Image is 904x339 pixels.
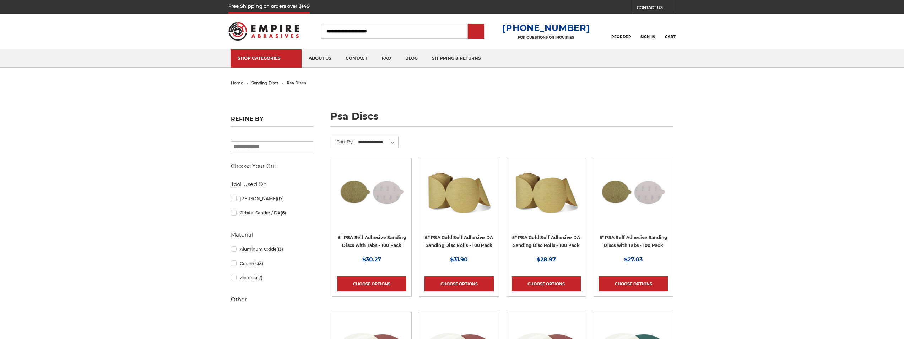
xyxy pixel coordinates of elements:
img: 6 inch psa sanding disc [337,163,406,220]
span: (6) [281,210,286,216]
a: [PHONE_NUMBER] [502,23,590,33]
h5: Other [231,295,313,304]
a: CONTACT US [637,4,676,14]
img: 6" DA Sanding Discs on a Roll [424,163,493,220]
a: home [231,80,243,85]
span: $27.03 [624,256,643,263]
img: Empire Abrasives [228,17,299,45]
input: Submit [469,25,483,39]
a: [PERSON_NAME](17) [231,192,313,205]
a: faq [374,49,398,68]
a: Ceramic(3) [231,257,313,270]
a: Orbital Sander / DA(6) [231,207,313,219]
a: Cart [665,23,676,39]
span: (17) [277,196,284,201]
img: 5 inch PSA Disc [599,163,668,220]
span: $31.90 [450,256,468,263]
a: 6 inch psa sanding disc [337,163,406,254]
span: $30.27 [362,256,381,263]
label: Sort By: [332,136,354,147]
a: Aluminum Oxide(13) [231,243,313,255]
p: FOR QUESTIONS OR INQUIRIES [502,35,590,40]
h5: Material [231,231,313,239]
a: 5" Sticky Backed Sanding Discs on a roll [512,163,581,254]
a: about us [302,49,339,68]
a: shipping & returns [425,49,488,68]
a: 5 inch PSA Disc [599,163,668,254]
a: Choose Options [337,276,406,291]
a: sanding discs [251,80,278,85]
span: (3) [258,261,263,266]
div: SHOP CATEGORIES [238,55,294,61]
span: Reorder [611,35,631,39]
a: Zirconia(7) [231,271,313,284]
a: Reorder [611,23,631,39]
span: (13) [276,247,283,252]
span: $28.97 [537,256,556,263]
a: Choose Options [599,276,668,291]
h5: Tool Used On [231,180,313,189]
a: blog [398,49,425,68]
span: (7) [257,275,262,280]
h1: psa discs [330,111,673,127]
a: contact [339,49,374,68]
h5: Choose Your Grit [231,162,313,170]
h5: Refine by [231,116,313,127]
a: 6" DA Sanding Discs on a Roll [424,163,493,254]
span: psa discs [287,80,306,85]
span: Cart [665,35,676,39]
span: Sign In [640,35,656,39]
a: Choose Options [512,276,581,291]
a: Choose Options [424,276,493,291]
select: Sort By: [357,137,398,148]
img: 5" Sticky Backed Sanding Discs on a roll [512,163,581,220]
